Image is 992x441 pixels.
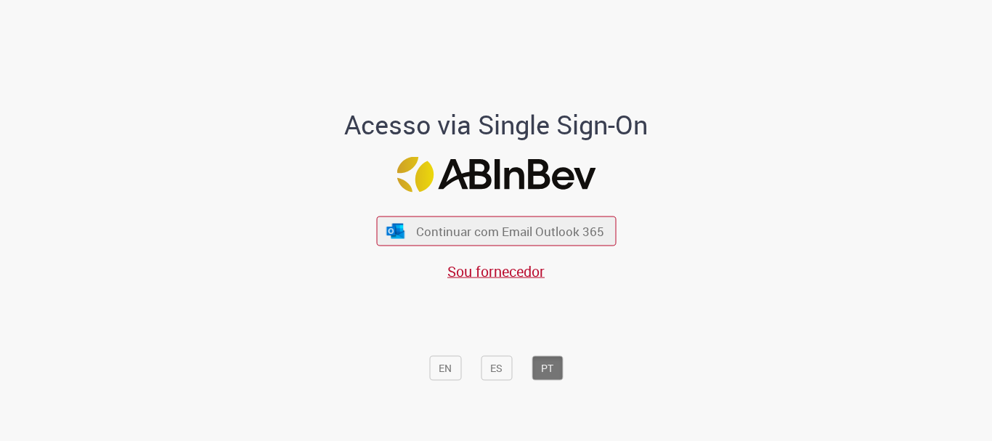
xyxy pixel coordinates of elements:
button: ícone Azure/Microsoft 360 Continuar com Email Outlook 365 [376,217,616,246]
button: ES [481,356,512,381]
h1: Acesso via Single Sign-On [295,110,698,139]
button: PT [532,356,563,381]
a: Sou fornecedor [447,262,545,281]
button: EN [429,356,461,381]
img: Logo ABInBev [397,157,595,193]
span: Continuar com Email Outlook 365 [416,223,604,240]
img: ícone Azure/Microsoft 360 [386,223,406,238]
